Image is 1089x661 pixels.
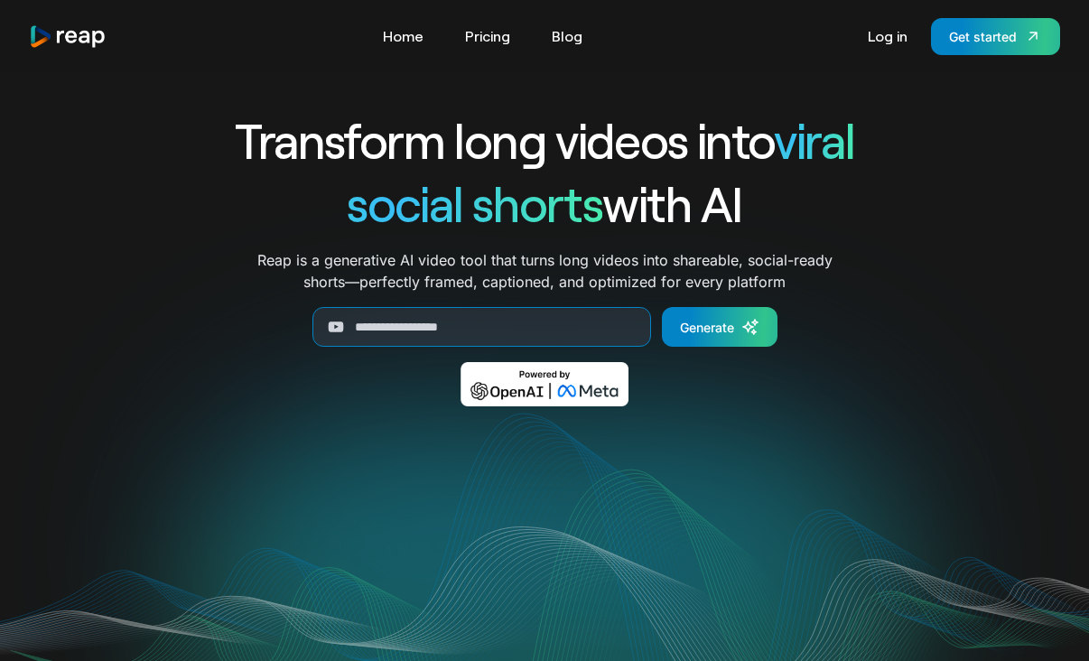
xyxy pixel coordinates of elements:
[949,27,1017,46] div: Get started
[774,110,854,169] span: viral
[461,362,629,406] img: Powered by OpenAI & Meta
[347,173,602,232] span: social shorts
[169,108,920,172] h1: Transform long videos into
[29,24,107,49] a: home
[374,22,433,51] a: Home
[680,318,734,337] div: Generate
[931,18,1060,55] a: Get started
[257,249,833,293] p: Reap is a generative AI video tool that turns long videos into shareable, social-ready shorts—per...
[456,22,519,51] a: Pricing
[543,22,591,51] a: Blog
[169,172,920,235] h1: with AI
[662,307,777,347] a: Generate
[29,24,107,49] img: reap logo
[859,22,917,51] a: Log in
[169,307,920,347] form: Generate Form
